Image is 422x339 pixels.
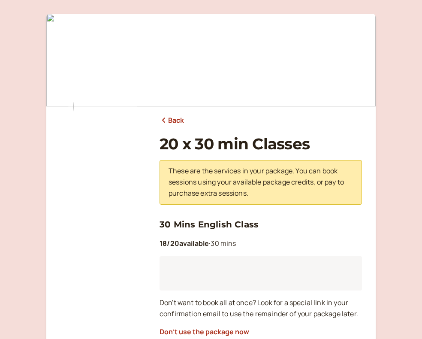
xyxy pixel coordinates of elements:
[160,115,184,126] a: Back
[160,238,362,249] p: 30 mins
[160,218,362,231] h3: 30 Mins English Class
[209,239,211,248] span: ·
[160,297,362,320] p: Don't want to book all at once? Look for a special link in your confirmation email to use the rem...
[160,135,362,153] h1: 20 x 30 min Classes
[160,239,209,248] b: 18 / 20 available
[169,166,353,199] p: These are the services in your package. You can book sessions using your available package credit...
[160,328,249,336] button: Don't use the package now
